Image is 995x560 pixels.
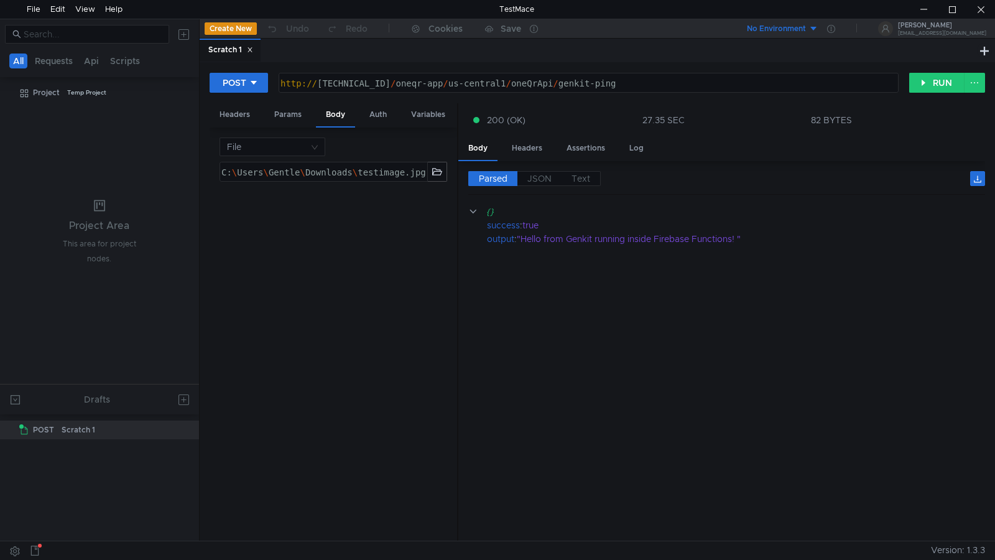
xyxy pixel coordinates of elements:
span: JSON [527,173,552,184]
div: Variables [401,103,455,126]
div: Body [316,103,355,128]
div: Temp Project [67,83,106,102]
div: Auth [359,103,397,126]
div: Undo [286,21,309,36]
button: All [9,54,27,68]
div: No Environment [747,23,806,35]
div: Assertions [557,137,615,160]
div: Params [264,103,312,126]
button: Api [80,54,103,68]
button: Requests [31,54,76,68]
span: Text [572,173,590,184]
div: Cookies [428,21,463,36]
div: [EMAIL_ADDRESS][DOMAIN_NAME] [898,31,986,35]
div: 82 BYTES [811,114,852,126]
input: Search... [24,27,162,41]
div: Drafts [84,392,110,407]
div: true [522,218,968,232]
button: Scripts [106,54,144,68]
div: {} [486,205,968,218]
div: success [487,218,520,232]
button: Undo [257,19,318,38]
button: Create New [205,22,257,35]
div: output [487,232,514,246]
div: "Hello from Genkit running inside Firebase Functions! " [517,232,968,246]
button: No Environment [732,19,818,39]
div: : [487,232,985,246]
div: Scratch 1 [208,44,253,57]
div: [PERSON_NAME] [898,22,986,29]
div: Redo [346,21,368,36]
button: POST [210,73,268,93]
div: : [487,218,985,232]
span: POST [33,421,54,439]
button: RUN [909,73,965,93]
span: Parsed [479,173,507,184]
span: 200 (OK) [487,113,525,127]
div: Scratch 1 [62,421,95,439]
div: Headers [210,103,260,126]
span: Version: 1.3.3 [931,541,985,559]
div: POST [223,76,246,90]
div: Project [33,83,60,102]
div: 27.35 SEC [642,114,685,126]
div: Body [458,137,497,161]
div: Save [501,24,521,33]
button: Redo [318,19,376,38]
div: Log [619,137,654,160]
div: Headers [502,137,552,160]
